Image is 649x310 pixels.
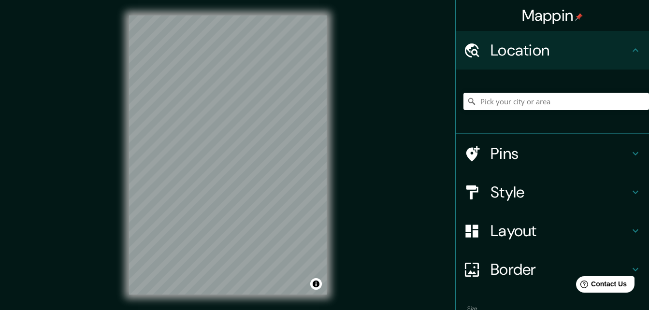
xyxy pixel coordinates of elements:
[563,272,638,299] iframe: Help widget launcher
[456,173,649,211] div: Style
[456,31,649,70] div: Location
[456,134,649,173] div: Pins
[456,211,649,250] div: Layout
[522,6,583,25] h4: Mappin
[490,183,630,202] h4: Style
[129,15,327,295] canvas: Map
[490,260,630,279] h4: Border
[463,93,649,110] input: Pick your city or area
[456,250,649,289] div: Border
[490,144,630,163] h4: Pins
[575,13,583,21] img: pin-icon.png
[310,278,322,290] button: Toggle attribution
[490,41,630,60] h4: Location
[490,221,630,240] h4: Layout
